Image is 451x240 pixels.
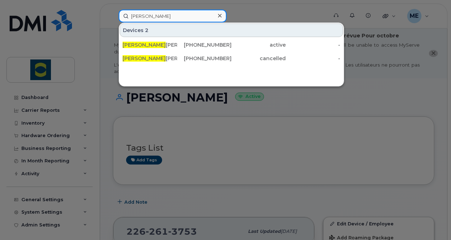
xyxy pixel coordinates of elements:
span: [PERSON_NAME] [123,42,166,48]
div: - [286,41,340,48]
div: - [286,55,340,62]
div: [PHONE_NUMBER] [177,55,232,62]
div: active [232,41,286,48]
a: [PERSON_NAME][PERSON_NAME][PHONE_NUMBER]active- [120,38,343,51]
div: Devices [120,24,343,37]
div: [PERSON_NAME] [123,55,177,62]
div: cancelled [232,55,286,62]
span: [PERSON_NAME] [123,55,166,62]
a: [PERSON_NAME][PERSON_NAME][PHONE_NUMBER]cancelled- [120,52,343,65]
avayaelement: [PHONE_NUMBER] [184,42,232,48]
span: 2 [145,27,149,34]
div: [PERSON_NAME] [123,41,177,48]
